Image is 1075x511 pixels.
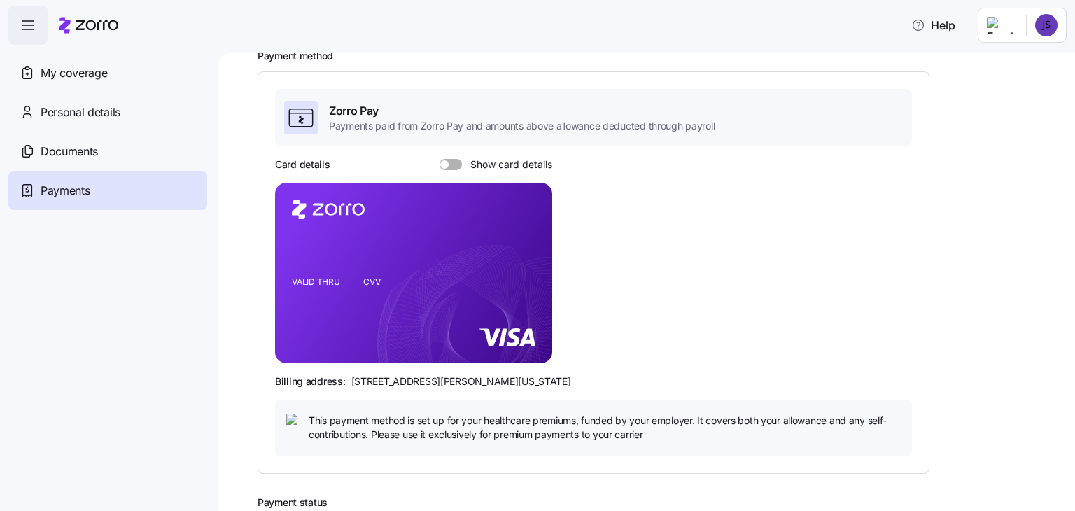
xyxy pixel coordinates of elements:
[275,374,346,388] span: Billing address:
[292,276,340,287] tspan: VALID THRU
[41,64,107,82] span: My coverage
[41,143,98,160] span: Documents
[8,53,207,92] a: My coverage
[8,132,207,171] a: Documents
[900,11,967,39] button: Help
[329,102,715,120] span: Zorro Pay
[258,496,1055,510] h2: Payment status
[258,50,1055,63] h2: Payment method
[1035,14,1058,36] img: 453c8b2ab274049978ae72f7082c01d5
[363,276,381,287] tspan: CVV
[41,182,90,199] span: Payments
[309,414,901,442] span: This payment method is set up for your healthcare premiums, funded by your employer. It covers bo...
[8,92,207,132] a: Personal details
[8,171,207,210] a: Payments
[462,159,552,170] span: Show card details
[329,119,715,133] span: Payments paid from Zorro Pay and amounts above allowance deducted through payroll
[41,104,120,121] span: Personal details
[275,157,330,171] h3: Card details
[987,17,1015,34] img: Employer logo
[351,374,571,388] span: [STREET_ADDRESS][PERSON_NAME][US_STATE]
[911,17,955,34] span: Help
[286,414,303,430] img: icon bulb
